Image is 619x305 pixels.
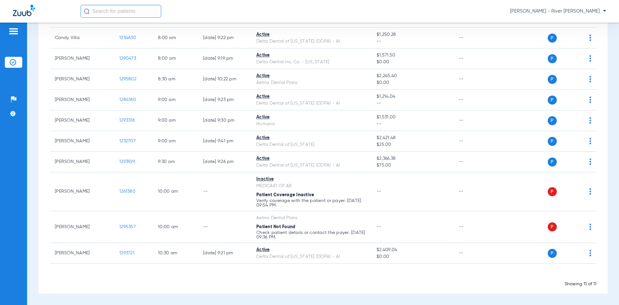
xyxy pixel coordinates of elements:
span: 1293721 [119,251,134,255]
td: 10:00 AM [153,172,198,211]
span: $25.00 [377,141,448,148]
td: [PERSON_NAME] [50,69,114,90]
span: P [548,116,557,125]
span: $2,245.40 [377,73,448,79]
span: P [548,222,557,231]
div: Active [256,93,366,100]
img: group-dot-blue.svg [589,188,591,195]
span: 1290473 [119,56,136,61]
td: -- [454,110,497,131]
div: Active [256,73,366,79]
img: hamburger-icon [8,27,19,35]
td: [PERSON_NAME] [50,211,114,243]
p: Check patient details or contact the payer. [DATE] 09:36 PM. [256,230,366,239]
td: [DATE] 9:26 PM [198,152,251,172]
img: group-dot-blue.svg [589,55,591,62]
td: [DATE] 9:30 PM [198,110,251,131]
img: group-dot-blue.svg [589,224,591,230]
div: Delta Dental of [US_STATE] [256,141,366,148]
img: group-dot-blue.svg [589,35,591,41]
img: Search Icon [84,8,90,14]
span: 1293318 [119,118,135,123]
td: 9:30 AM [153,152,198,172]
td: 9:00 AM [153,131,198,152]
div: Delta Dental of [US_STATE] (DDPA) - AI [256,162,366,169]
input: Search for patients [81,5,161,18]
div: Inactive [256,176,366,183]
span: P [548,187,557,196]
span: $2,421.48 [377,135,448,141]
td: -- [454,90,497,110]
div: Delta Dental of [US_STATE] (DDPA) - AI [256,100,366,107]
div: Active [256,135,366,141]
span: -- [377,121,448,127]
span: $75.00 [377,162,448,169]
div: Humana [256,121,366,127]
span: $2,366.38 [377,155,448,162]
td: [PERSON_NAME] [50,48,114,69]
td: 9:00 AM [153,110,198,131]
div: Active [256,114,366,121]
span: 1295802 [119,77,136,81]
td: [DATE] 10:22 PM [198,69,251,90]
span: P [548,158,557,167]
span: 1284180 [119,97,136,102]
td: -- [198,211,251,243]
div: Active [256,52,366,59]
td: -- [454,172,497,211]
td: 8:30 AM [153,69,198,90]
td: Candy Villa [50,28,114,48]
td: -- [454,152,497,172]
img: group-dot-blue.svg [589,250,591,256]
div: Delta Dental of [US_STATE] (DDPA) - AI [256,38,366,45]
td: -- [454,131,497,152]
span: $0.00 [377,79,448,86]
span: [PERSON_NAME] - River [PERSON_NAME] [510,8,606,15]
img: group-dot-blue.svg [589,76,591,82]
td: 10:00 AM [153,211,198,243]
td: -- [454,28,497,48]
span: Patient Coverage Inactive [256,193,314,197]
span: P [548,34,557,43]
td: [DATE] 9:22 PM [198,28,251,48]
span: -- [377,189,381,194]
img: group-dot-blue.svg [589,97,591,103]
td: -- [454,243,497,264]
img: Zuub Logo [13,5,35,16]
td: [PERSON_NAME] [50,243,114,264]
td: [PERSON_NAME] [50,152,114,172]
span: -- [377,225,381,229]
span: 1261380 [119,189,135,194]
span: $2,409.04 [377,247,448,253]
span: P [548,137,557,146]
td: 10:30 AM [153,243,198,264]
td: [PERSON_NAME] [50,110,114,131]
td: [DATE] 9:21 PM [198,243,251,264]
div: Active [256,31,366,38]
iframe: Chat Widget [587,274,619,305]
span: $1,571.50 [377,52,448,59]
div: Aetna Dental Plans [256,79,366,86]
span: P [548,75,557,84]
span: $1,531.00 [377,114,448,121]
img: group-dot-blue.svg [589,117,591,124]
div: Active [256,155,366,162]
td: 8:00 AM [153,28,198,48]
td: [DATE] 9:19 PM [198,48,251,69]
td: -- [454,69,497,90]
div: Delta Dental Ins. Co. - [US_STATE] [256,59,366,66]
span: $1,214.04 [377,93,448,100]
span: 1293929 [119,159,135,164]
img: group-dot-blue.svg [589,158,591,165]
span: $1,250.28 [377,31,448,38]
div: MEDICAID OF AR [256,183,366,189]
span: 1232707 [119,139,136,143]
td: [PERSON_NAME] [50,131,114,152]
td: 8:00 AM [153,48,198,69]
span: 1234630 [119,36,136,40]
span: 1295357 [119,225,136,229]
span: Patient Not Found [256,225,295,229]
td: [PERSON_NAME] [50,172,114,211]
td: [DATE] 9:23 PM [198,90,251,110]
